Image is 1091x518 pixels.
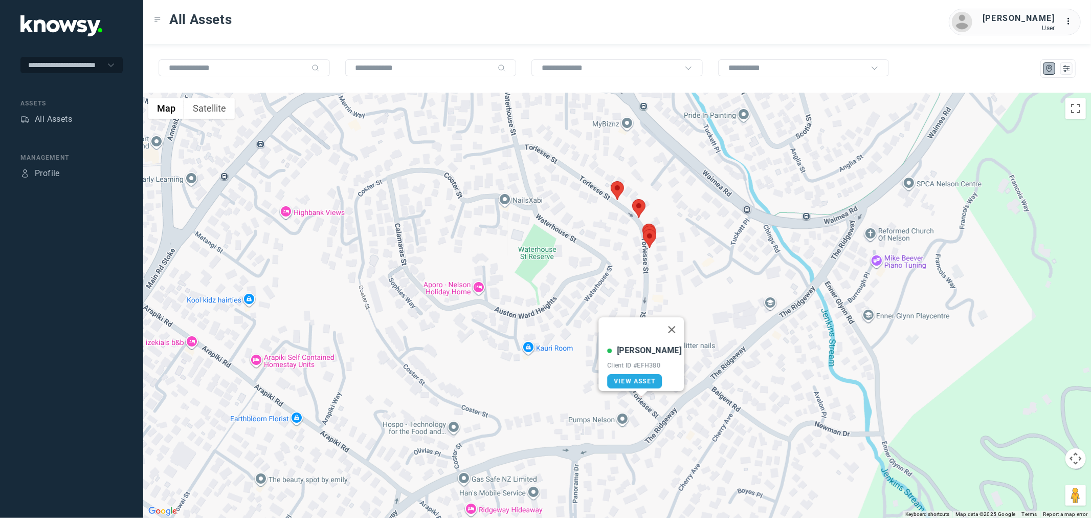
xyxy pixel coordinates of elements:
span: Map data ©2025 Google [955,511,1015,517]
button: Toggle fullscreen view [1065,98,1086,119]
span: All Assets [169,10,232,29]
button: Map camera controls [1065,448,1086,469]
tspan: ... [1066,17,1076,25]
div: Assets [20,115,30,124]
div: [PERSON_NAME] [983,12,1055,25]
div: : [1065,15,1078,28]
a: ProfileProfile [20,167,60,180]
div: Toggle Menu [154,16,161,23]
a: Terms [1022,511,1037,517]
div: Search [498,64,506,72]
img: avatar.png [952,12,972,32]
div: [PERSON_NAME] [617,344,681,357]
button: Keyboard shortcuts [905,511,949,518]
button: Show satellite imagery [184,98,235,119]
img: Google [146,505,180,518]
div: Management [20,153,123,162]
div: : [1065,15,1078,29]
a: Report a map error [1043,511,1088,517]
span: View Asset [614,378,655,385]
div: All Assets [35,113,72,125]
img: Application Logo [20,15,102,36]
button: Close [659,317,684,342]
div: Profile [35,167,60,180]
div: Search [311,64,320,72]
div: List [1062,64,1071,73]
div: Assets [20,99,123,108]
a: Open this area in Google Maps (opens a new window) [146,505,180,518]
div: Profile [20,169,30,178]
button: Drag Pegman onto the map to open Street View [1065,485,1086,506]
a: AssetsAll Assets [20,113,72,125]
div: User [983,25,1055,32]
a: View Asset [607,374,662,389]
div: Map [1045,64,1054,73]
div: Client ID #EFH380 [607,362,681,369]
button: Show street map [148,98,184,119]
